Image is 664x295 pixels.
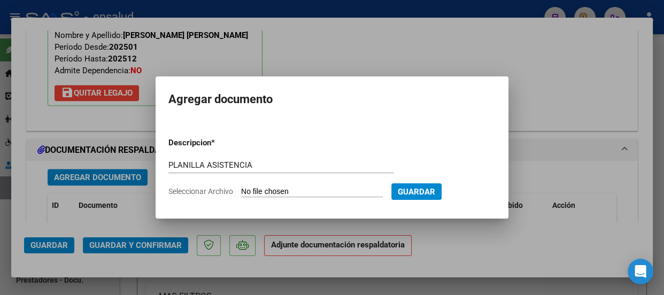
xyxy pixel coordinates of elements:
span: Seleccionar Archivo [168,187,233,196]
span: Guardar [398,187,435,197]
h2: Agregar documento [168,89,496,110]
p: Descripcion [168,137,267,149]
button: Guardar [391,183,442,200]
div: Open Intercom Messenger [628,259,653,284]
